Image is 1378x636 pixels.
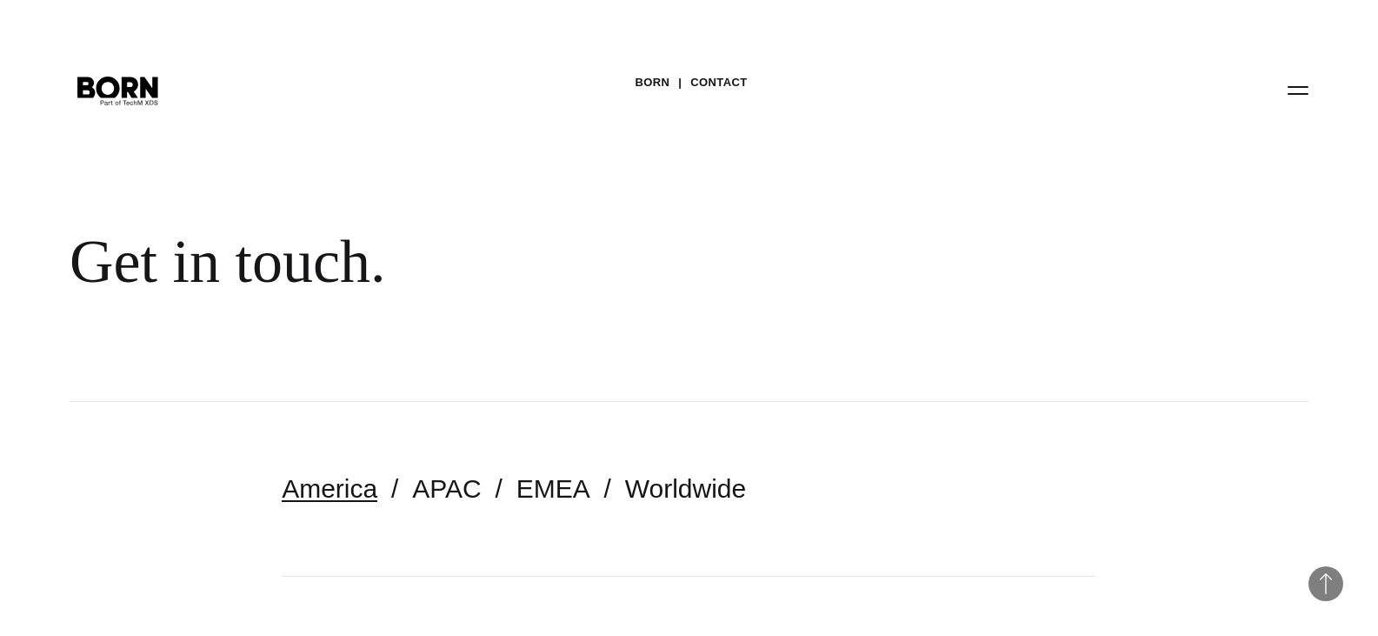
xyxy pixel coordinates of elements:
a: Worldwide [625,474,747,503]
div: Get in touch. [70,226,1061,298]
a: EMEA [516,474,590,503]
a: Contact [690,70,747,96]
button: Open [1277,71,1319,108]
a: BORN [635,70,669,96]
a: APAC [412,474,481,503]
button: Back to Top [1308,566,1343,601]
a: America [282,474,377,503]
